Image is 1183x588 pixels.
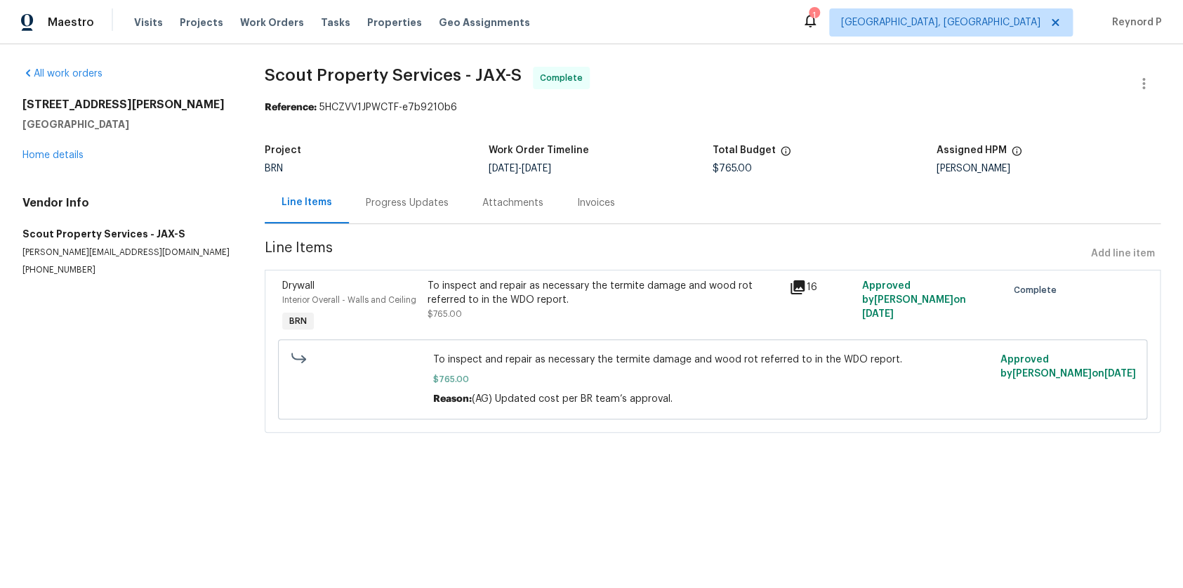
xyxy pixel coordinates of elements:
[1000,355,1136,379] span: Approved by [PERSON_NAME] on
[1104,369,1136,379] span: [DATE]
[265,164,283,174] span: BRN
[439,15,530,30] span: Geo Assignments
[265,67,522,84] span: Scout Property Services - JAX-S
[282,195,332,209] div: Line Items
[861,281,965,319] span: Approved by [PERSON_NAME] on
[522,164,551,174] span: [DATE]
[472,394,673,404] span: (AG) Updated cost per BR team’s approval.
[577,196,615,210] div: Invoices
[433,372,992,386] span: $765.00
[22,264,231,276] p: [PHONE_NUMBER]
[367,15,422,30] span: Properties
[48,15,94,30] span: Maestro
[861,309,893,319] span: [DATE]
[22,247,231,259] p: [PERSON_NAME][EMAIL_ADDRESS][DOMAIN_NAME]
[22,150,84,160] a: Home details
[265,241,1085,267] span: Line Items
[265,145,301,155] h5: Project
[427,310,461,318] span: $765.00
[489,164,518,174] span: [DATE]
[937,145,1007,155] h5: Assigned HPM
[240,15,304,30] span: Work Orders
[22,98,231,112] h2: [STREET_ADDRESS][PERSON_NAME]
[789,279,853,296] div: 16
[540,71,588,85] span: Complete
[809,8,819,22] div: 1
[1014,283,1062,297] span: Complete
[713,145,776,155] h5: Total Budget
[282,281,315,291] span: Drywall
[433,394,472,404] span: Reason:
[937,164,1161,174] div: [PERSON_NAME]
[22,196,231,210] h4: Vendor Info
[180,15,223,30] span: Projects
[1106,15,1162,30] span: Reynord P
[22,227,231,241] h5: Scout Property Services - JAX-S
[713,164,752,174] span: $765.00
[841,15,1040,30] span: [GEOGRAPHIC_DATA], [GEOGRAPHIC_DATA]
[489,145,589,155] h5: Work Order Timeline
[22,69,103,79] a: All work orders
[780,145,791,164] span: The total cost of line items that have been proposed by Opendoor. This sum includes line items th...
[22,117,231,131] h5: [GEOGRAPHIC_DATA]
[265,103,317,112] b: Reference:
[265,100,1161,115] div: 5HCZVV1JPWCTF-e7b9210b6
[482,196,543,210] div: Attachments
[1011,145,1022,164] span: The hpm assigned to this work order.
[282,296,416,304] span: Interior Overall - Walls and Ceiling
[489,164,551,174] span: -
[366,196,449,210] div: Progress Updates
[427,279,781,307] div: To inspect and repair as necessary the termite damage and wood rot referred to in the WDO report.
[284,314,312,328] span: BRN
[134,15,163,30] span: Visits
[433,353,992,367] span: To inspect and repair as necessary the termite damage and wood rot referred to in the WDO report.
[321,18,350,27] span: Tasks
